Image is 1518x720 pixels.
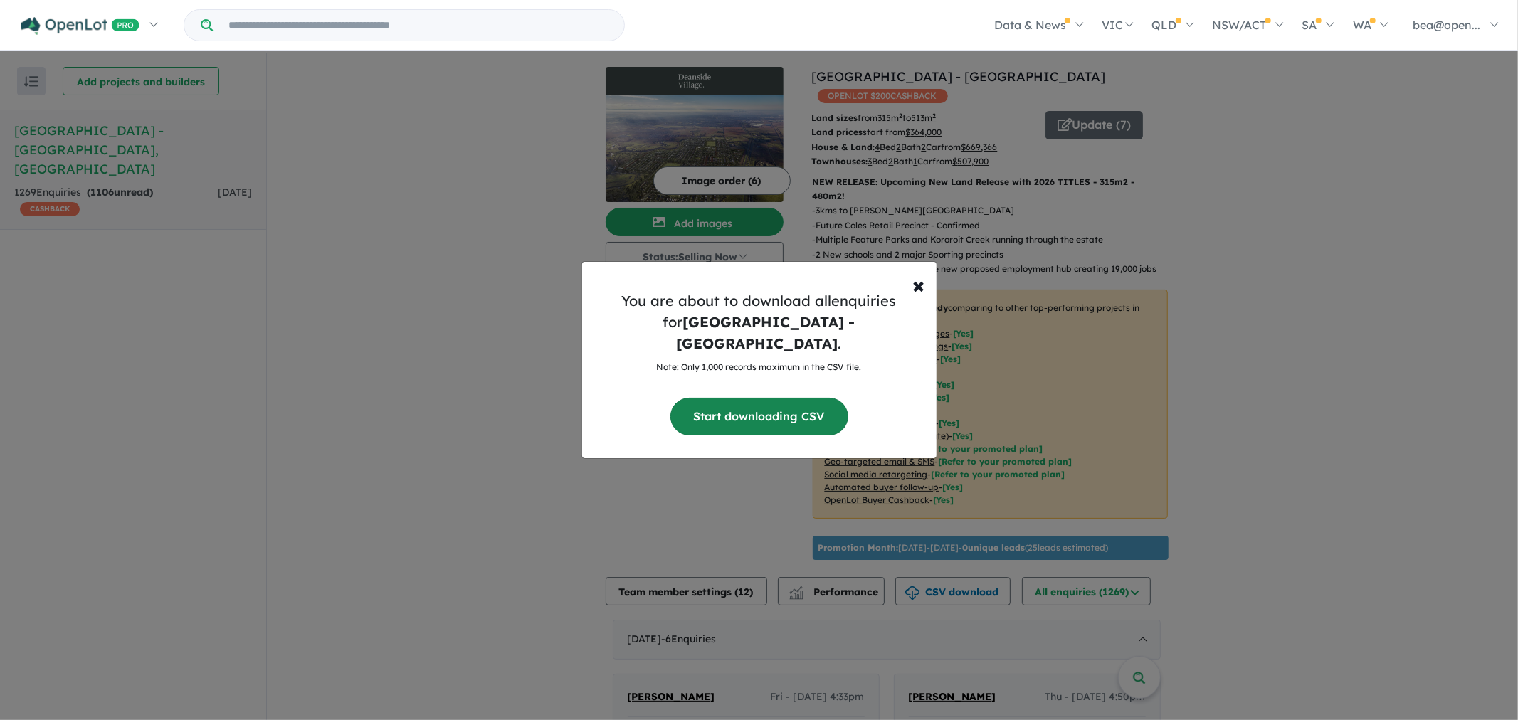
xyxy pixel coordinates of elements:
span: × [913,270,925,299]
p: Note: Only 1,000 records maximum in the CSV file. [594,360,925,374]
input: Try estate name, suburb, builder or developer [216,10,621,41]
h5: You are about to download all enquiries for . [594,290,925,354]
img: Openlot PRO Logo White [21,17,139,35]
strong: [GEOGRAPHIC_DATA] - [GEOGRAPHIC_DATA] [677,313,855,352]
span: bea@open... [1413,18,1480,32]
button: Start downloading CSV [670,398,848,435]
